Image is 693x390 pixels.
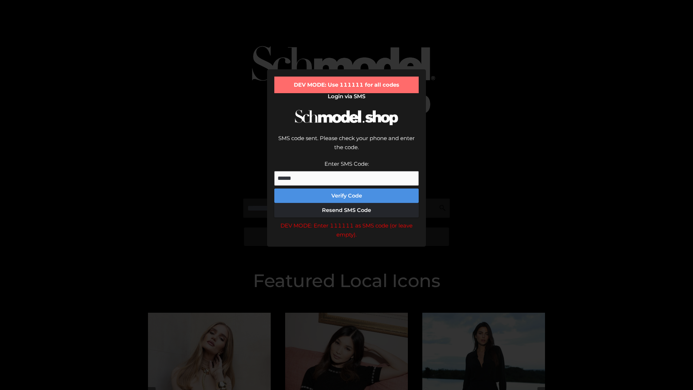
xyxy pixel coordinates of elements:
div: SMS code sent. Please check your phone and enter the code. [274,134,419,159]
button: Resend SMS Code [274,203,419,217]
div: DEV MODE: Enter 111111 as SMS code (or leave empty). [274,221,419,239]
img: Schmodel Logo [292,103,401,132]
label: Enter SMS Code: [324,160,369,167]
h2: Login via SMS [274,93,419,100]
div: DEV MODE: Use 111111 for all codes [274,77,419,93]
button: Verify Code [274,188,419,203]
